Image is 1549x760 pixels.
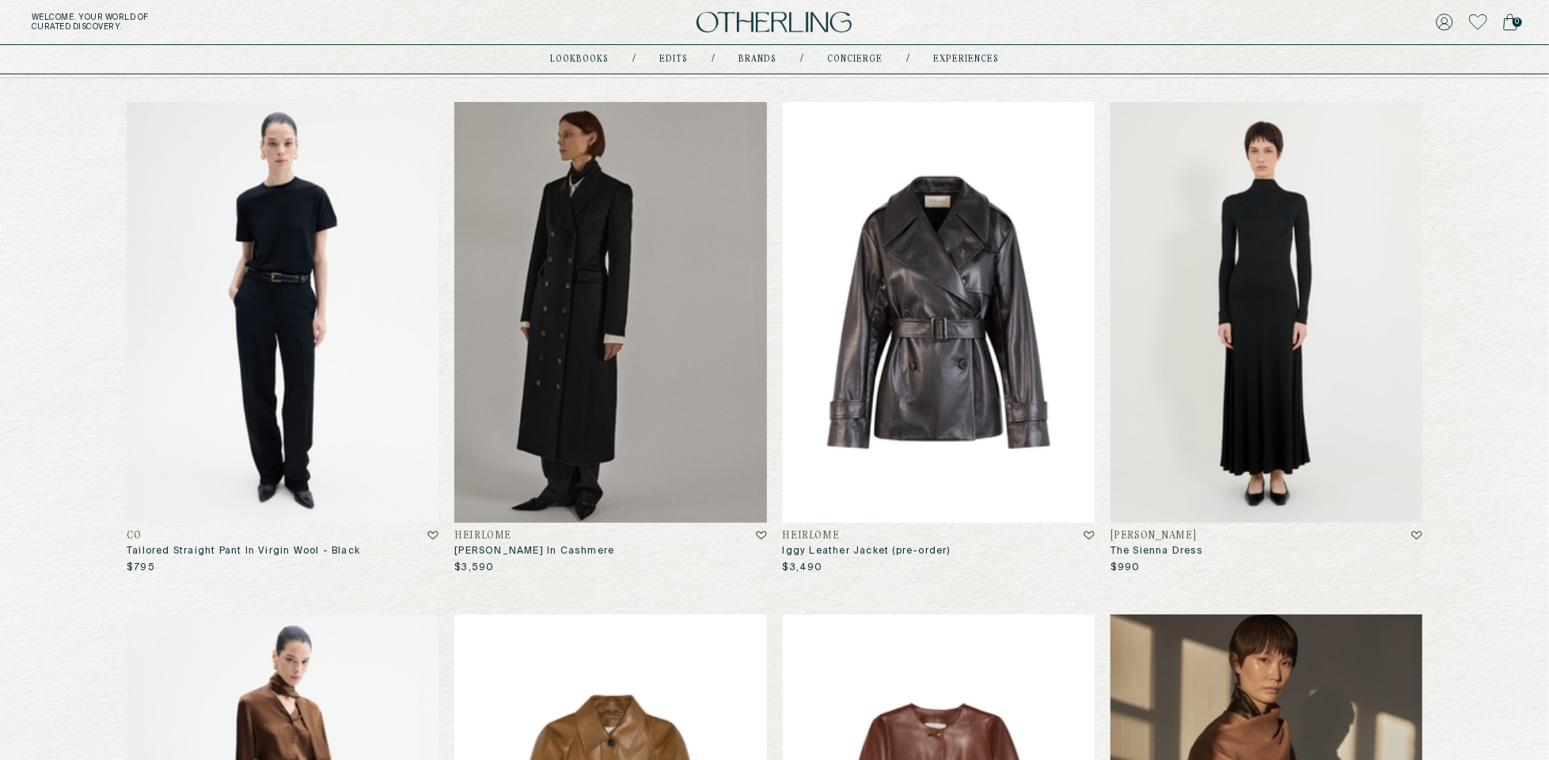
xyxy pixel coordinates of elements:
img: The Sienna Dress [1110,102,1422,523]
h4: Heirlome [783,531,840,542]
a: Evelyn Coat in CashmereHeirlome[PERSON_NAME] In Cashmere$3,590 [454,102,766,574]
a: lookbooks [550,55,609,63]
h4: [PERSON_NAME] [1110,531,1197,542]
img: Iggy Leather Jacket (Pre-Order) [783,102,1095,523]
img: logo [697,12,852,33]
h3: The Sienna Dress [1110,545,1422,558]
p: $990 [1110,561,1141,574]
span: 0 [1513,17,1522,27]
a: experiences [933,55,999,63]
a: Brands [738,55,776,63]
h4: CO [127,531,141,542]
div: / [632,53,636,66]
a: Tailored Straight Pant in Virgin Wool - BlackCOTailored Straight Pant In Virgin Wool - Black$795 [127,102,439,574]
h3: Tailored Straight Pant In Virgin Wool - Black [127,545,439,558]
a: Iggy Leather Jacket (Pre-Order)HeirlomeIggy Leather Jacket (pre-order)$3,490 [783,102,1095,574]
h3: Iggy Leather Jacket (pre-order) [783,545,1095,558]
div: / [712,53,715,66]
a: Edits [659,55,688,63]
div: / [906,53,909,66]
h4: Heirlome [454,531,511,542]
h3: [PERSON_NAME] In Cashmere [454,545,766,558]
img: Evelyn Coat in Cashmere [454,102,766,523]
p: $3,590 [454,561,494,574]
p: $795 [127,561,155,574]
p: $3,490 [783,561,823,574]
a: The Sienna Dress[PERSON_NAME]The Sienna Dress$990 [1110,102,1422,574]
a: concierge [827,55,883,63]
div: / [800,53,803,66]
img: Tailored Straight Pant in Virgin Wool - Black [127,102,439,523]
a: 0 [1503,11,1517,33]
h5: Welcome . Your world of curated discovery. [32,13,477,32]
